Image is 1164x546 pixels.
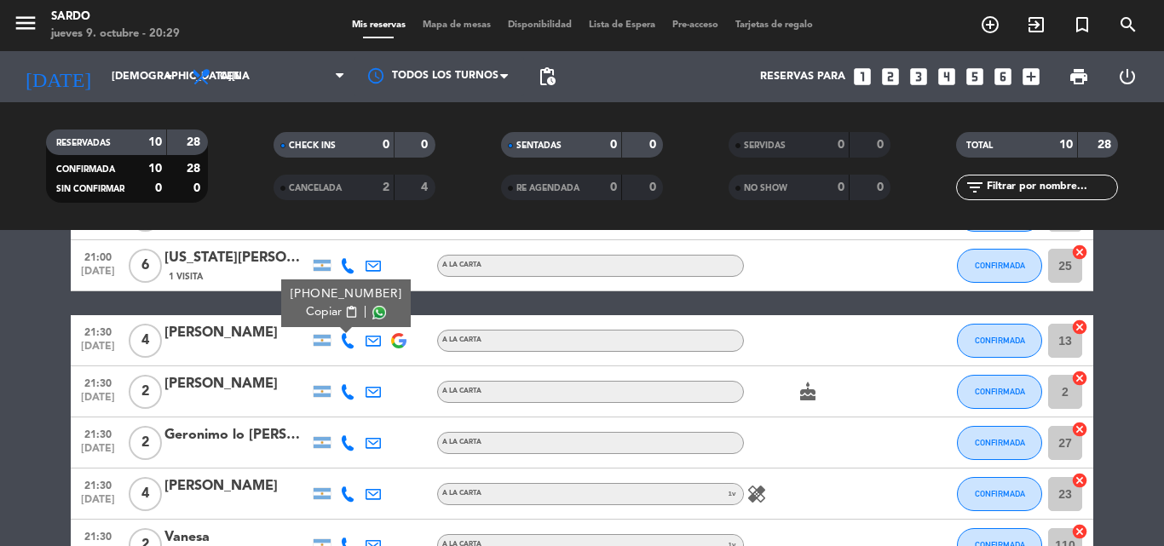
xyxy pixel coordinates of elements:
[1071,421,1088,438] i: cancel
[56,139,111,147] span: RESERVADAS
[77,321,119,341] span: 21:30
[649,139,660,151] strong: 0
[499,20,580,30] span: Disponibilidad
[1026,14,1046,35] i: exit_to_app
[364,303,367,321] span: |
[129,324,162,358] span: 4
[1117,66,1138,87] i: power_settings_new
[975,387,1025,396] span: CONFIRMADA
[442,439,481,445] span: A LA CARTA
[610,139,617,151] strong: 0
[957,477,1042,511] button: CONFIRMADA
[908,66,930,88] i: looks_3
[383,139,389,151] strong: 0
[187,163,204,175] strong: 28
[77,423,119,443] span: 21:30
[77,526,119,545] span: 21:30
[148,136,162,148] strong: 10
[1069,66,1089,87] span: print
[965,177,985,198] i: filter_list
[77,341,119,360] span: [DATE]
[992,66,1014,88] i: looks_6
[13,58,103,95] i: [DATE]
[610,181,617,193] strong: 0
[975,438,1025,447] span: CONFIRMADA
[877,139,887,151] strong: 0
[158,66,179,87] i: arrow_drop_down
[649,181,660,193] strong: 0
[421,139,431,151] strong: 0
[391,333,406,348] img: google-logo.png
[77,266,119,285] span: [DATE]
[1072,14,1092,35] i: turned_in_not
[187,136,204,148] strong: 28
[851,66,873,88] i: looks_one
[164,424,309,446] div: Geronimo lo [PERSON_NAME]
[129,477,162,511] span: 4
[56,185,124,193] span: SIN CONFIRMAR
[164,247,309,269] div: [US_STATE][PERSON_NAME]
[77,246,119,266] span: 21:00
[838,139,844,151] strong: 0
[164,475,309,497] div: [PERSON_NAME]
[975,261,1025,270] span: CONFIRMADA
[289,141,336,150] span: CHECK INS
[980,14,1000,35] i: add_circle_outline
[414,20,499,30] span: Mapa de mesas
[442,490,481,497] span: A LA CARTA
[966,141,993,150] span: TOTAL
[838,181,844,193] strong: 0
[129,249,162,283] span: 6
[727,20,821,30] span: Tarjetas de regalo
[51,9,180,26] div: Sardo
[664,20,727,30] span: Pre-acceso
[442,262,481,268] span: A LA CARTA
[760,71,845,83] span: Reservas para
[164,322,309,344] div: [PERSON_NAME]
[421,181,431,193] strong: 4
[975,336,1025,345] span: CONFIRMADA
[721,484,743,504] span: v
[1098,139,1115,151] strong: 28
[1071,370,1088,387] i: cancel
[289,184,342,193] span: CANCELADA
[77,474,119,494] span: 21:30
[936,66,958,88] i: looks_4
[1020,66,1042,88] i: add_box
[516,141,562,150] span: SENTADAS
[77,372,119,392] span: 21:30
[1071,244,1088,261] i: cancel
[744,184,787,193] span: NO SHOW
[343,20,414,30] span: Mis reservas
[1071,319,1088,336] i: cancel
[442,336,481,343] span: A LA CARTA
[306,303,358,321] button: Copiarcontent_paste
[798,382,818,402] i: cake
[1071,472,1088,489] i: cancel
[77,392,119,411] span: [DATE]
[77,443,119,463] span: [DATE]
[51,26,180,43] div: jueves 9. octubre - 20:29
[957,426,1042,460] button: CONFIRMADA
[729,488,732,499] span: 1
[879,66,902,88] i: looks_two
[957,375,1042,409] button: CONFIRMADA
[220,71,250,83] span: Cena
[13,10,38,36] i: menu
[13,10,38,42] button: menu
[148,163,162,175] strong: 10
[155,182,162,194] strong: 0
[1103,51,1151,102] div: LOG OUT
[985,178,1117,197] input: Filtrar por nombre...
[957,249,1042,283] button: CONFIRMADA
[1118,14,1138,35] i: search
[1071,523,1088,540] i: cancel
[1059,139,1073,151] strong: 10
[442,388,481,394] span: A LA CARTA
[516,184,579,193] span: RE AGENDADA
[56,165,115,174] span: CONFIRMADA
[164,373,309,395] div: [PERSON_NAME]
[877,181,887,193] strong: 0
[193,182,204,194] strong: 0
[964,66,986,88] i: looks_5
